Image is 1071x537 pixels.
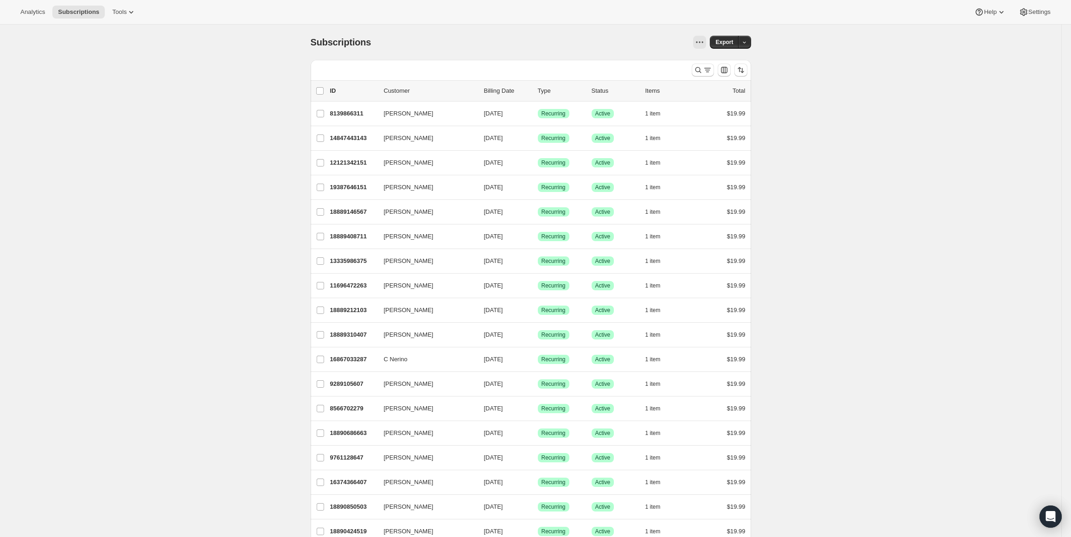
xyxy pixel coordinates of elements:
[378,352,471,367] button: C Nerino
[727,110,746,117] span: $19.99
[645,208,661,216] span: 1 item
[384,428,433,438] span: [PERSON_NAME]
[542,503,566,511] span: Recurring
[542,208,566,216] span: Recurring
[330,132,746,145] div: 14847443143[PERSON_NAME][DATE]SuccessRecurringSuccessActive1 item$19.99
[542,528,566,535] span: Recurring
[330,256,376,266] p: 13335986375
[484,184,503,191] span: [DATE]
[645,205,671,218] button: 1 item
[727,454,746,461] span: $19.99
[378,180,471,195] button: [PERSON_NAME]
[718,64,731,77] button: Customize table column order and visibility
[542,307,566,314] span: Recurring
[1028,8,1051,16] span: Settings
[733,86,745,96] p: Total
[645,356,661,363] span: 1 item
[484,429,503,436] span: [DATE]
[484,454,503,461] span: [DATE]
[595,159,611,166] span: Active
[727,134,746,141] span: $19.99
[538,86,584,96] div: Type
[645,479,661,486] span: 1 item
[484,331,503,338] span: [DATE]
[484,110,503,117] span: [DATE]
[542,134,566,142] span: Recurring
[330,453,376,462] p: 9761128647
[645,402,671,415] button: 1 item
[645,257,661,265] span: 1 item
[542,380,566,388] span: Recurring
[645,328,671,341] button: 1 item
[330,230,746,243] div: 18889408711[PERSON_NAME][DATE]SuccessRecurringSuccessActive1 item$19.99
[727,208,746,215] span: $19.99
[330,86,376,96] p: ID
[734,64,747,77] button: Sort the results
[378,450,471,465] button: [PERSON_NAME]
[727,528,746,535] span: $19.99
[384,502,433,511] span: [PERSON_NAME]
[1014,6,1056,19] button: Settings
[595,454,611,461] span: Active
[330,404,376,413] p: 8566702279
[484,233,503,240] span: [DATE]
[330,502,376,511] p: 18890850503
[595,405,611,412] span: Active
[595,356,611,363] span: Active
[1039,505,1062,528] div: Open Intercom Messenger
[330,281,376,290] p: 11696472263
[542,257,566,265] span: Recurring
[384,281,433,290] span: [PERSON_NAME]
[727,282,746,289] span: $19.99
[330,255,746,268] div: 13335986375[PERSON_NAME][DATE]SuccessRecurringSuccessActive1 item$19.99
[645,353,671,366] button: 1 item
[484,282,503,289] span: [DATE]
[727,159,746,166] span: $19.99
[330,306,376,315] p: 18889212103
[330,355,376,364] p: 16867033287
[645,503,661,511] span: 1 item
[384,404,433,413] span: [PERSON_NAME]
[645,159,661,166] span: 1 item
[645,282,661,289] span: 1 item
[330,428,376,438] p: 18890686663
[384,306,433,315] span: [PERSON_NAME]
[330,427,746,440] div: 18890686663[PERSON_NAME][DATE]SuccessRecurringSuccessActive1 item$19.99
[645,86,692,96] div: Items
[484,356,503,363] span: [DATE]
[715,38,733,46] span: Export
[378,205,471,219] button: [PERSON_NAME]
[378,303,471,318] button: [PERSON_NAME]
[384,207,433,217] span: [PERSON_NAME]
[645,454,661,461] span: 1 item
[645,528,661,535] span: 1 item
[484,479,503,486] span: [DATE]
[692,64,714,77] button: Search and filter results
[330,379,376,389] p: 9289105607
[645,377,671,390] button: 1 item
[595,282,611,289] span: Active
[484,86,530,96] p: Billing Date
[727,233,746,240] span: $19.99
[595,208,611,216] span: Active
[645,233,661,240] span: 1 item
[595,184,611,191] span: Active
[378,377,471,391] button: [PERSON_NAME]
[330,86,746,96] div: IDCustomerBilling DateTypeStatusItemsTotal
[542,331,566,339] span: Recurring
[330,527,376,536] p: 18890424519
[645,230,671,243] button: 1 item
[727,429,746,436] span: $19.99
[984,8,996,16] span: Help
[58,8,99,16] span: Subscriptions
[727,307,746,313] span: $19.99
[330,109,376,118] p: 8139866311
[330,134,376,143] p: 14847443143
[727,331,746,338] span: $19.99
[330,183,376,192] p: 19387646151
[384,183,433,192] span: [PERSON_NAME]
[378,327,471,342] button: [PERSON_NAME]
[542,184,566,191] span: Recurring
[645,107,671,120] button: 1 item
[330,500,746,513] div: 18890850503[PERSON_NAME][DATE]SuccessRecurringSuccessActive1 item$19.99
